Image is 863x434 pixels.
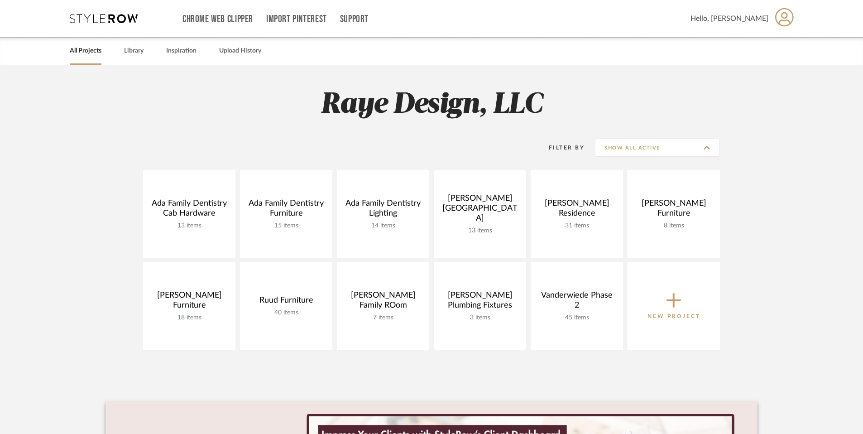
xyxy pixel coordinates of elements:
[635,222,713,230] div: 8 items
[344,198,422,222] div: Ada Family Dentistry Lighting
[537,143,585,152] div: Filter By
[344,290,422,314] div: [PERSON_NAME] Family ROom
[538,222,616,230] div: 31 items
[150,222,228,230] div: 13 items
[340,15,369,23] a: Support
[266,15,327,23] a: Import Pinterest
[150,314,228,322] div: 18 items
[150,198,228,222] div: Ada Family Dentistry Cab Hardware
[538,198,616,222] div: [PERSON_NAME] Residence
[344,314,422,322] div: 7 items
[166,45,197,57] a: Inspiration
[105,88,758,122] h2: Raye Design, LLC
[635,198,713,222] div: [PERSON_NAME] Furniture
[538,290,616,314] div: Vanderwiede Phase 2
[150,290,228,314] div: [PERSON_NAME] Furniture
[182,15,253,23] a: Chrome Web Clipper
[344,222,422,230] div: 14 items
[70,45,101,57] a: All Projects
[647,312,700,321] p: New Project
[247,222,325,230] div: 15 items
[441,227,519,235] div: 13 items
[247,198,325,222] div: Ada Family Dentistry Furniture
[538,314,616,322] div: 45 items
[628,262,720,350] button: New Project
[247,309,325,317] div: 40 items
[690,13,768,24] span: Hello, [PERSON_NAME]
[219,45,261,57] a: Upload History
[247,295,325,309] div: Ruud Furniture
[124,45,144,57] a: Library
[441,314,519,322] div: 3 items
[441,193,519,227] div: [PERSON_NAME] [GEOGRAPHIC_DATA]
[441,290,519,314] div: [PERSON_NAME] Plumbing Fixtures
